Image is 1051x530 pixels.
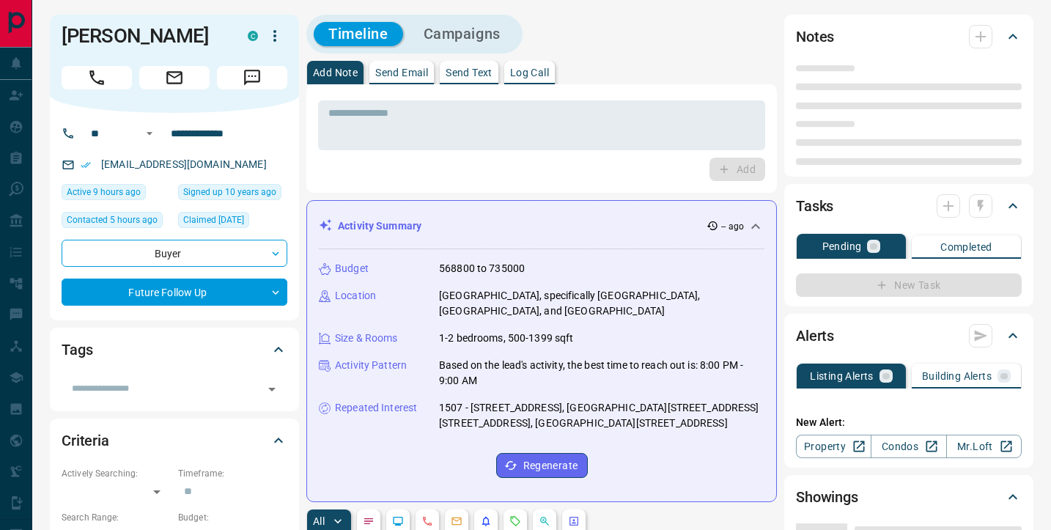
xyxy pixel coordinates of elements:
p: -- ago [721,220,744,233]
div: Wed Aug 13 2025 [62,184,171,205]
div: Showings [796,479,1022,515]
svg: Notes [363,515,375,527]
p: Log Call [510,67,549,78]
div: condos.ca [248,31,258,41]
svg: Requests [509,515,521,527]
svg: Listing Alerts [480,515,492,527]
h2: Notes [796,25,834,48]
p: Actively Searching: [62,467,171,480]
button: Campaigns [409,22,515,46]
span: Active 9 hours ago [67,185,141,199]
button: Timeline [314,22,403,46]
p: Add Note [313,67,358,78]
p: All [313,516,325,526]
svg: Emails [451,515,462,527]
p: Activity Summary [338,218,421,234]
p: 1-2 bedrooms, 500-1399 sqft [439,331,574,346]
svg: Agent Actions [568,515,580,527]
h2: Tags [62,338,92,361]
p: Pending [822,241,862,251]
div: Mon Jun 29 2015 [178,184,287,205]
p: Budget [335,261,369,276]
p: Location [335,288,376,303]
h1: [PERSON_NAME] [62,24,226,48]
div: Alerts [796,318,1022,353]
p: Timeframe: [178,467,287,480]
p: Listing Alerts [810,371,874,381]
h2: Criteria [62,429,109,452]
p: Send Text [446,67,493,78]
span: Signed up 10 years ago [183,185,276,199]
p: Budget: [178,511,287,524]
p: Activity Pattern [335,358,407,373]
div: Thu Dec 16 2021 [178,212,287,232]
a: Property [796,435,871,458]
div: Notes [796,19,1022,54]
a: Condos [871,435,946,458]
svg: Email Verified [81,160,91,170]
span: Claimed [DATE] [183,213,244,227]
p: Search Range: [62,511,171,524]
p: Size & Rooms [335,331,398,346]
p: 568800 to 735000 [439,261,525,276]
p: Based on the lead's activity, the best time to reach out is: 8:00 PM - 9:00 AM [439,358,764,389]
div: Wed Aug 13 2025 [62,212,171,232]
a: [EMAIL_ADDRESS][DOMAIN_NAME] [101,158,267,170]
p: Repeated Interest [335,400,417,416]
h2: Showings [796,485,858,509]
p: [GEOGRAPHIC_DATA], specifically [GEOGRAPHIC_DATA], [GEOGRAPHIC_DATA], and [GEOGRAPHIC_DATA] [439,288,764,319]
p: Completed [940,242,992,252]
button: Open [262,379,282,400]
span: Contacted 5 hours ago [67,213,158,227]
h2: Alerts [796,324,834,347]
svg: Lead Browsing Activity [392,515,404,527]
div: Tasks [796,188,1022,224]
svg: Calls [421,515,433,527]
button: Regenerate [496,453,588,478]
span: Message [217,66,287,89]
div: Activity Summary-- ago [319,213,764,240]
p: Building Alerts [922,371,992,381]
svg: Opportunities [539,515,550,527]
button: Open [141,125,158,142]
p: New Alert: [796,415,1022,430]
span: Call [62,66,132,89]
a: Mr.Loft [946,435,1022,458]
p: 1507 - [STREET_ADDRESS], [GEOGRAPHIC_DATA][STREET_ADDRESS][STREET_ADDRESS], [GEOGRAPHIC_DATA][STR... [439,400,764,431]
h2: Tasks [796,194,833,218]
p: Send Email [375,67,428,78]
div: Tags [62,332,287,367]
div: Future Follow Up [62,279,287,306]
div: Buyer [62,240,287,267]
div: Criteria [62,423,287,458]
span: Email [139,66,210,89]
